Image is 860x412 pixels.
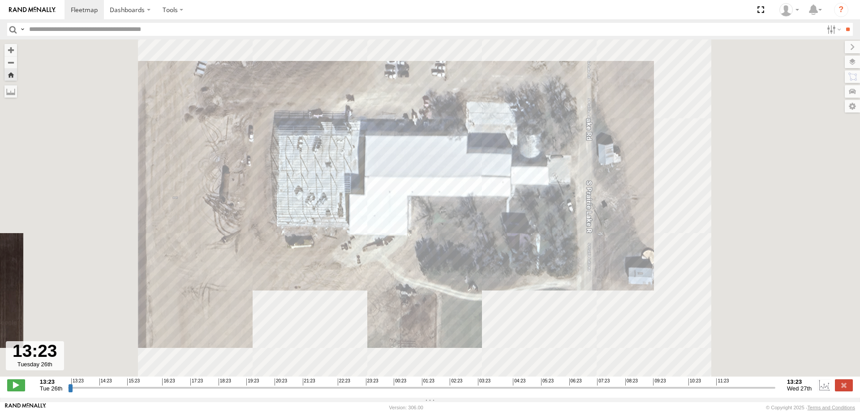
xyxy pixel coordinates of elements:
[4,56,17,69] button: Zoom out
[338,378,350,386] span: 22:23
[776,3,802,17] div: Steve Basgall
[513,378,525,386] span: 04:23
[71,378,84,386] span: 13:23
[190,378,203,386] span: 17:23
[99,378,112,386] span: 14:23
[275,378,287,386] span: 20:23
[303,378,315,386] span: 21:23
[40,378,63,385] strong: 13:23
[4,69,17,81] button: Zoom Home
[9,7,56,13] img: rand-logo.svg
[450,378,462,386] span: 02:23
[219,378,231,386] span: 18:23
[394,378,406,386] span: 00:23
[766,405,855,410] div: © Copyright 2025 -
[478,378,490,386] span: 03:23
[7,379,25,391] label: Play/Stop
[162,378,175,386] span: 16:23
[4,85,17,98] label: Measure
[625,378,638,386] span: 08:23
[817,379,831,391] label: Enable Chart
[246,378,259,386] span: 19:23
[688,378,701,386] span: 10:23
[541,378,554,386] span: 05:23
[653,378,666,386] span: 09:23
[366,378,378,386] span: 23:23
[5,403,46,412] a: Visit our Website
[40,385,63,392] span: Tue 26th Aug 2025
[823,23,843,36] label: Search Filter Options
[787,378,812,385] strong: 13:23
[127,378,140,386] span: 15:23
[19,23,26,36] label: Search Query
[845,100,860,113] label: Map Settings
[835,379,853,391] label: Close
[597,378,610,386] span: 07:23
[422,378,434,386] span: 01:23
[834,3,848,17] i: ?
[389,405,423,410] div: Version: 306.00
[787,385,812,392] span: Wed 27th Aug 2025
[569,378,582,386] span: 06:23
[4,44,17,56] button: Zoom in
[808,405,855,410] a: Terms and Conditions
[716,378,729,386] span: 11:23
